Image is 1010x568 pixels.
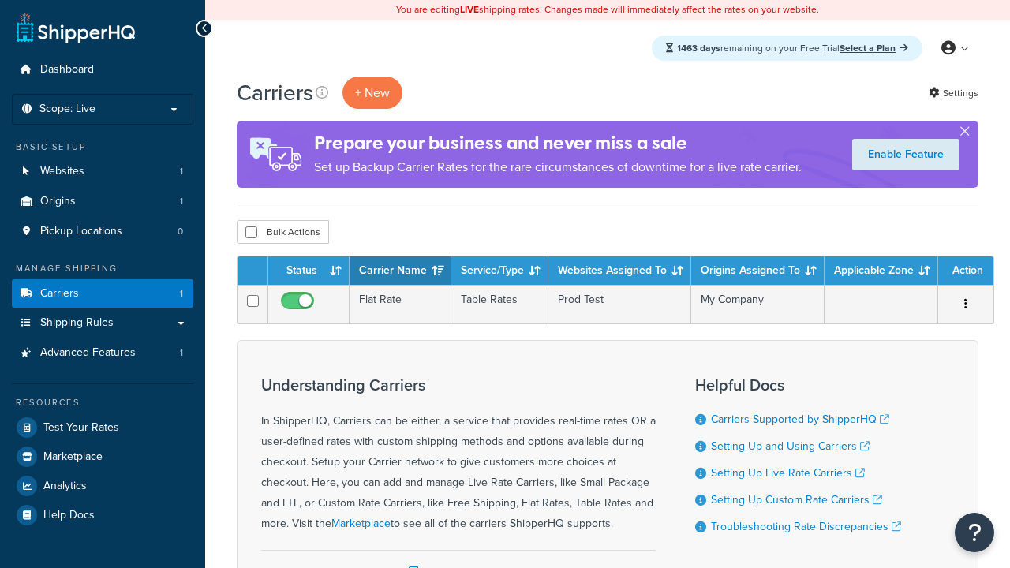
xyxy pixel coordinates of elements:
div: Basic Setup [12,140,193,154]
h3: Understanding Carriers [261,376,656,394]
th: Websites Assigned To: activate to sort column ascending [548,256,691,285]
a: Help Docs [12,501,193,529]
span: 0 [178,225,183,238]
span: Carriers [40,287,79,301]
p: Set up Backup Carrier Rates for the rare circumstances of downtime for a live rate carrier. [314,156,802,178]
span: 1 [180,195,183,208]
a: Dashboard [12,55,193,84]
div: Manage Shipping [12,262,193,275]
button: Bulk Actions [237,220,329,244]
li: Pickup Locations [12,217,193,246]
span: Scope: Live [39,103,95,116]
span: Advanced Features [40,346,136,360]
a: Test Your Rates [12,413,193,442]
span: Test Your Rates [43,421,119,435]
span: Shipping Rules [40,316,114,330]
span: Websites [40,165,84,178]
td: Table Rates [451,285,548,323]
th: Carrier Name: activate to sort column ascending [350,256,451,285]
a: Shipping Rules [12,308,193,338]
a: Carriers 1 [12,279,193,308]
a: ShipperHQ Home [17,12,135,43]
h3: Helpful Docs [695,376,901,394]
span: 1 [180,287,183,301]
button: Open Resource Center [955,513,994,552]
a: Select a Plan [840,41,908,55]
td: My Company [691,285,825,323]
span: Pickup Locations [40,225,122,238]
li: Websites [12,157,193,186]
th: Status: activate to sort column ascending [268,256,350,285]
h1: Carriers [237,77,313,108]
a: Pickup Locations 0 [12,217,193,246]
strong: 1463 days [677,41,720,55]
td: Prod Test [548,285,691,323]
li: Advanced Features [12,338,193,368]
a: Origins 1 [12,187,193,216]
a: Advanced Features 1 [12,338,193,368]
button: + New [342,77,402,109]
div: remaining on your Free Trial [652,35,922,61]
th: Applicable Zone: activate to sort column ascending [825,256,938,285]
span: 1 [180,165,183,178]
th: Origins Assigned To: activate to sort column ascending [691,256,825,285]
th: Service/Type: activate to sort column ascending [451,256,548,285]
div: In ShipperHQ, Carriers can be either, a service that provides real-time rates OR a user-defined r... [261,376,656,534]
li: Carriers [12,279,193,308]
b: LIVE [460,2,479,17]
span: Help Docs [43,509,95,522]
img: ad-rules-rateshop-fe6ec290ccb7230408bd80ed9643f0289d75e0ffd9eb532fc0e269fcd187b520.png [237,121,314,188]
a: Websites 1 [12,157,193,186]
a: Marketplace [12,443,193,471]
span: Origins [40,195,76,208]
div: Resources [12,396,193,409]
th: Action [938,256,993,285]
td: Flat Rate [350,285,451,323]
a: Setting Up Live Rate Carriers [711,465,865,481]
h4: Prepare your business and never miss a sale [314,130,802,156]
a: Setting Up Custom Rate Carriers [711,491,882,508]
a: Setting Up and Using Carriers [711,438,870,454]
a: Carriers Supported by ShipperHQ [711,411,889,428]
a: Analytics [12,472,193,500]
a: Troubleshooting Rate Discrepancies [711,518,901,535]
span: Analytics [43,480,87,493]
li: Origins [12,187,193,216]
span: 1 [180,346,183,360]
span: Marketplace [43,450,103,464]
a: Settings [929,82,978,104]
a: Marketplace [331,515,391,532]
a: Enable Feature [852,139,959,170]
span: Dashboard [40,63,94,77]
